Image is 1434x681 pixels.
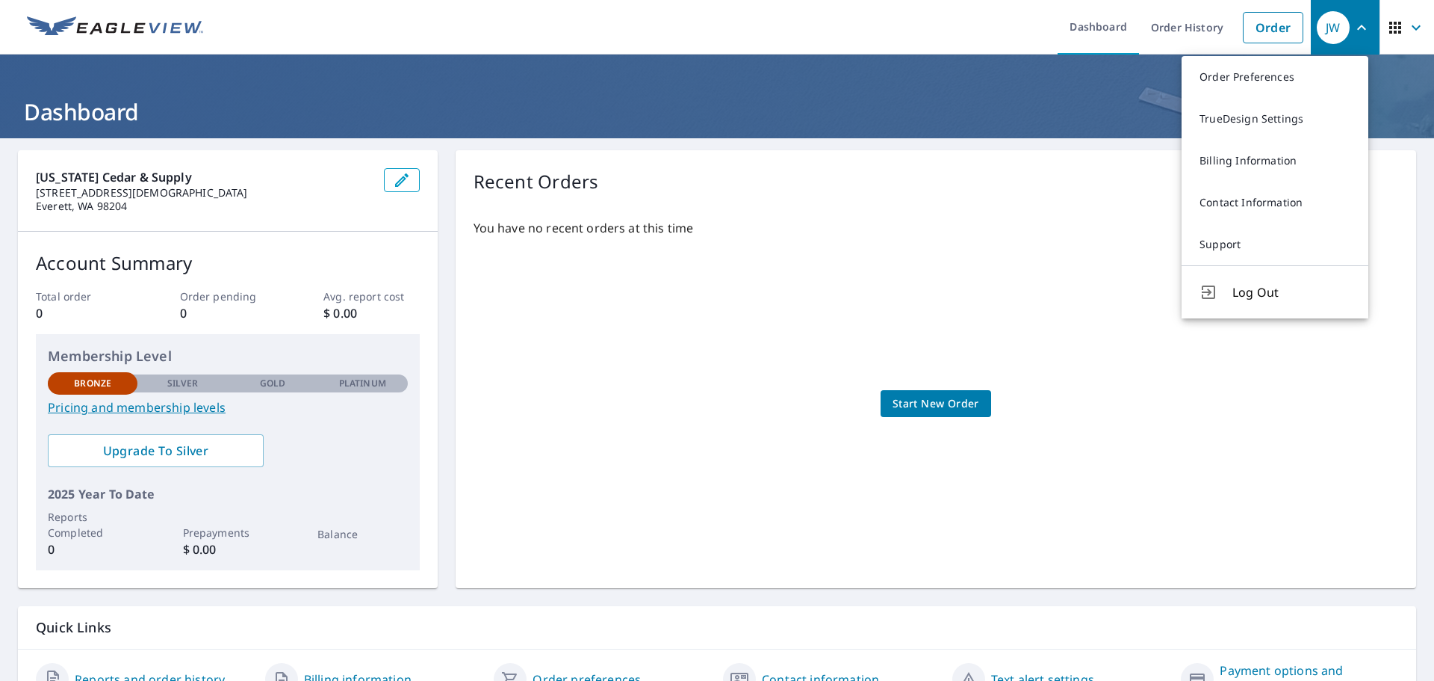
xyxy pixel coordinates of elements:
[323,304,419,322] p: $ 0.00
[167,377,199,390] p: Silver
[60,443,252,459] span: Upgrade To Silver
[36,168,372,186] p: [US_STATE] Cedar & Supply
[180,304,276,322] p: 0
[339,377,386,390] p: Platinum
[36,289,131,304] p: Total order
[36,304,131,322] p: 0
[474,168,599,195] p: Recent Orders
[18,96,1416,127] h1: Dashboard
[893,395,979,413] span: Start New Order
[1182,224,1368,265] a: Support
[36,186,372,200] p: [STREET_ADDRESS][DEMOGRAPHIC_DATA]
[323,289,419,304] p: Avg. report cost
[48,434,264,467] a: Upgrade To Silver
[317,526,407,542] p: Balance
[881,390,991,418] a: Start New Order
[1232,283,1350,301] span: Log Out
[36,250,420,277] p: Account Summary
[36,618,1398,637] p: Quick Links
[1182,140,1368,182] a: Billing Information
[74,377,111,390] p: Bronze
[27,16,203,39] img: EV Logo
[1182,265,1368,318] button: Log Out
[48,540,137,558] p: 0
[260,377,285,390] p: Gold
[1182,56,1368,98] a: Order Preferences
[180,289,276,304] p: Order pending
[183,540,273,558] p: $ 0.00
[1182,182,1368,224] a: Contact Information
[48,346,408,366] p: Membership Level
[48,509,137,540] p: Reports Completed
[1243,12,1303,43] a: Order
[1317,11,1350,44] div: JW
[48,398,408,416] a: Pricing and membership levels
[183,525,273,540] p: Prepayments
[36,200,372,213] p: Everett, WA 98204
[48,485,408,503] p: 2025 Year To Date
[1182,98,1368,140] a: TrueDesign Settings
[474,219,1398,237] p: You have no recent orders at this time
